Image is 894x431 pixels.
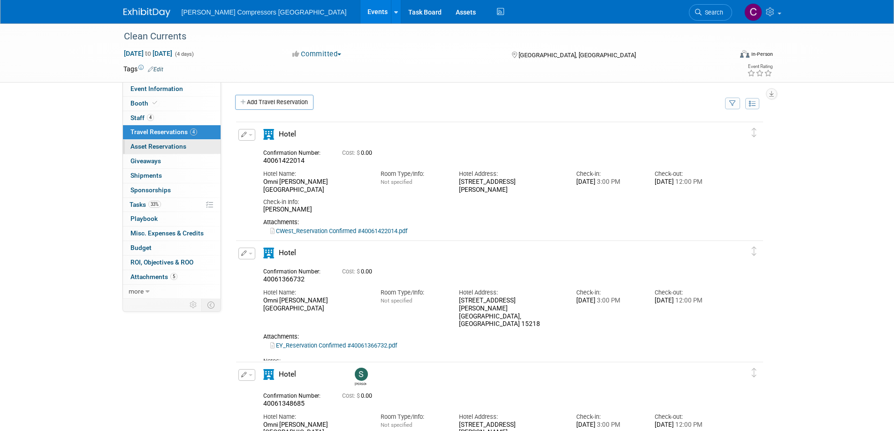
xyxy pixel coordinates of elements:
span: 40061366732 [263,275,305,283]
div: Room Type/Info: [381,413,445,421]
span: Not specified [381,179,412,185]
span: 4 [190,129,197,136]
a: Search [689,4,732,21]
a: Asset Reservations [123,140,221,154]
span: 5 [170,273,177,280]
i: Booth reservation complete [153,100,157,106]
a: EY_Reservation Confirmed #40061366732.pdf [270,342,397,349]
span: Shipments [130,172,162,179]
span: Travel Reservations [130,128,197,136]
span: [DATE] [DATE] [123,49,173,58]
a: more [123,285,221,299]
span: 3:00 PM [596,178,620,185]
div: Check-in: [576,170,641,178]
span: 40061422014 [263,157,305,164]
i: Click and drag to move item [752,368,756,378]
span: Asset Reservations [130,143,186,150]
span: (4 days) [174,51,194,57]
div: Hotel Address: [459,170,562,178]
span: Attachments [130,273,177,280]
i: Hotel [263,248,274,258]
a: Tasks33% [123,198,221,212]
div: Hotel Address: [459,413,562,421]
div: Confirmation Number: [263,265,328,275]
span: 0.00 [342,150,376,156]
div: Omni [PERSON_NAME][GEOGRAPHIC_DATA] [263,297,367,313]
div: Hotel Address: [459,288,562,297]
a: Playbook [123,212,221,226]
div: Event Rating [747,64,772,69]
a: Attachments5 [123,270,221,284]
span: Playbook [130,215,158,222]
div: Room Type/Info: [381,288,445,297]
a: Booth [123,97,221,111]
div: [DATE] [655,421,719,429]
td: Tags [123,64,163,74]
a: Add Travel Reservation [235,95,313,110]
div: Check-in: [576,288,641,297]
span: Event Information [130,85,183,92]
div: Clean Currents [121,28,718,45]
a: Misc. Expenses & Credits [123,227,221,241]
span: 3:00 PM [596,297,620,304]
i: Click and drag to move item [752,128,756,137]
span: 3:00 PM [596,421,620,428]
i: Click and drag to move item [752,247,756,256]
a: Travel Reservations4 [123,125,221,139]
button: Committed [289,49,345,59]
div: In-Person [751,51,773,58]
span: 12:00 PM [674,297,703,304]
div: Check-out: [655,413,719,421]
div: Notes: [263,357,719,365]
a: Giveaways [123,154,221,168]
span: Not specified [381,297,412,304]
span: Hotel [279,249,296,257]
span: 40061348685 [263,400,305,407]
img: ExhibitDay [123,8,170,17]
div: Check-out: [655,170,719,178]
div: Sean Dempsey [355,381,367,386]
div: [DATE] [655,178,719,186]
span: Booth [130,99,159,107]
div: Attachments: [263,219,719,226]
div: Attachments: [263,333,719,340]
div: Event Format [677,49,773,63]
a: Budget [123,241,221,255]
span: [PERSON_NAME] Compressors [GEOGRAPHIC_DATA] [182,8,347,16]
span: Cost: $ [342,150,361,156]
div: [DATE] [576,178,641,186]
span: 4 [147,114,154,121]
img: Crystal Wilson [744,3,762,21]
a: Event Information [123,82,221,96]
i: Hotel [263,129,274,140]
div: Check-in: [576,413,641,421]
div: [DATE] [655,297,719,305]
span: 0.00 [342,393,376,399]
div: Check-in Info: [263,198,719,206]
span: 0.00 [342,268,376,275]
td: Toggle Event Tabs [201,299,221,311]
span: 33% [148,201,161,208]
div: Confirmation Number: [263,147,328,157]
span: Hotel [279,130,296,138]
span: Staff [130,114,154,121]
a: Sponsorships [123,183,221,197]
a: Shipments [123,169,221,183]
a: CWest_Reservation Confirmed #40061422014.pdf [270,227,407,234]
span: Cost: $ [342,268,361,275]
span: [GEOGRAPHIC_DATA], [GEOGRAPHIC_DATA] [519,52,636,59]
a: ROI, Objectives & ROO [123,256,221,270]
span: Cost: $ [342,393,361,399]
span: Giveaways [130,157,161,165]
span: Not specified [381,422,412,428]
span: Search [702,9,723,16]
span: ROI, Objectives & ROO [130,258,193,266]
div: Omni [PERSON_NAME][GEOGRAPHIC_DATA] [263,178,367,194]
div: Hotel Name: [263,170,367,178]
span: Budget [130,244,152,251]
div: Hotel Name: [263,413,367,421]
img: Sean Dempsey [355,368,368,381]
span: Hotel [279,370,296,378]
div: [STREET_ADDRESS][PERSON_NAME] [459,178,562,194]
span: to [144,50,153,57]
